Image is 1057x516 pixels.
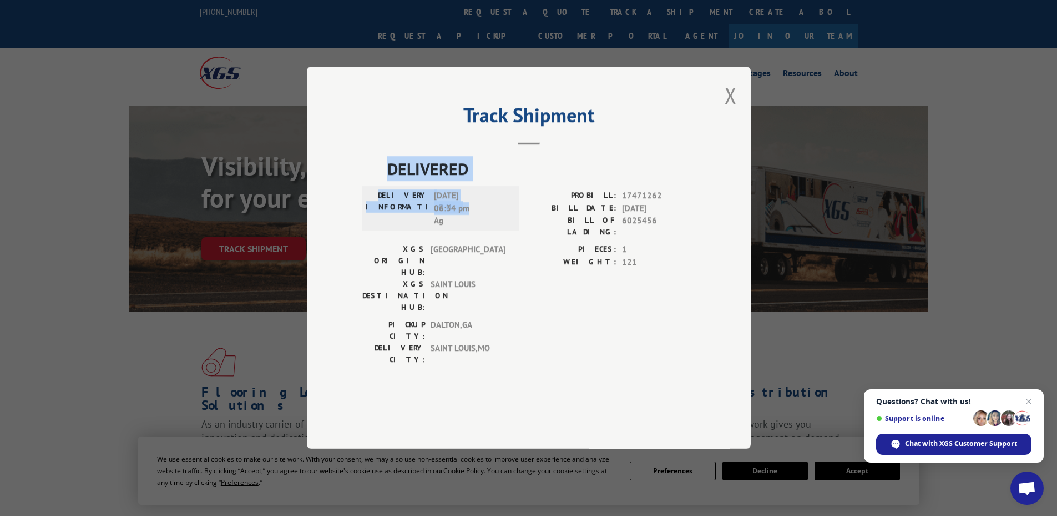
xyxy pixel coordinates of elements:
[622,202,695,215] span: [DATE]
[876,434,1031,455] div: Chat with XGS Customer Support
[622,215,695,238] span: 6025456
[431,319,505,343] span: DALTON , GA
[431,244,505,279] span: [GEOGRAPHIC_DATA]
[905,439,1017,449] span: Chat with XGS Customer Support
[431,279,505,314] span: SAINT LOUIS
[876,414,969,423] span: Support is online
[387,157,695,182] span: DELIVERED
[366,190,428,228] label: DELIVERY INFORMATION:
[1022,395,1035,408] span: Close chat
[529,202,616,215] label: BILL DATE:
[725,81,737,110] button: Close modal
[529,244,616,257] label: PIECES:
[622,256,695,269] span: 121
[529,190,616,203] label: PROBILL:
[529,256,616,269] label: WEIGHT:
[622,244,695,257] span: 1
[362,319,425,343] label: PICKUP CITY:
[362,343,425,366] label: DELIVERY CITY:
[529,215,616,238] label: BILL OF LADING:
[876,397,1031,406] span: Questions? Chat with us!
[622,190,695,203] span: 17471262
[431,343,505,366] span: SAINT LOUIS , MO
[362,107,695,128] h2: Track Shipment
[434,190,509,228] span: [DATE] 06:34 pm Ag
[362,279,425,314] label: XGS DESTINATION HUB:
[362,244,425,279] label: XGS ORIGIN HUB:
[1010,472,1044,505] div: Open chat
